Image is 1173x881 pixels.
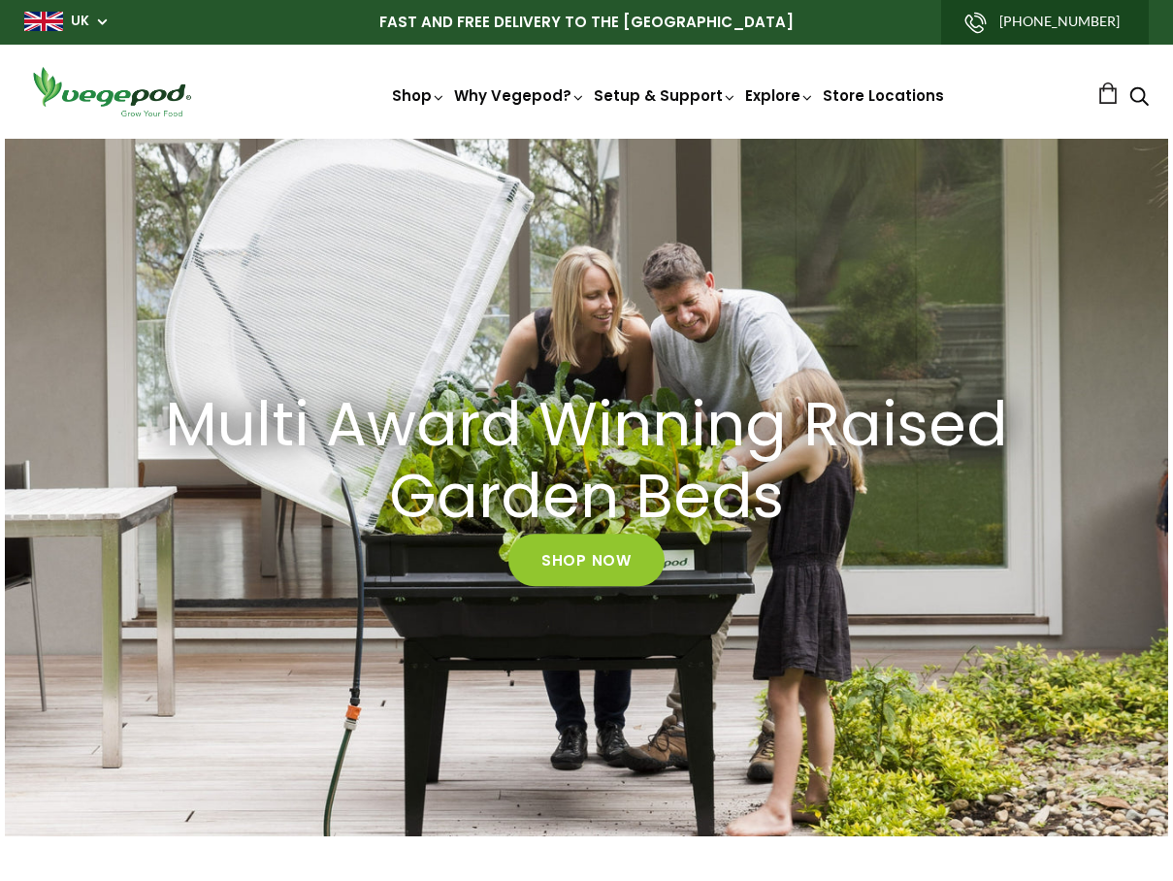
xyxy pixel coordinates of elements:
[149,389,1023,535] h2: Multi Award Winning Raised Garden Beds
[1129,88,1149,109] a: Search
[116,389,1057,535] a: Multi Award Winning Raised Garden Beds
[454,85,586,106] a: Why Vegepod?
[823,85,944,106] a: Store Locations
[745,85,815,106] a: Explore
[71,12,89,31] a: UK
[594,85,737,106] a: Setup & Support
[508,534,665,586] a: Shop Now
[24,12,63,31] img: gb_large.png
[392,85,446,106] a: Shop
[24,64,199,119] img: Vegepod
